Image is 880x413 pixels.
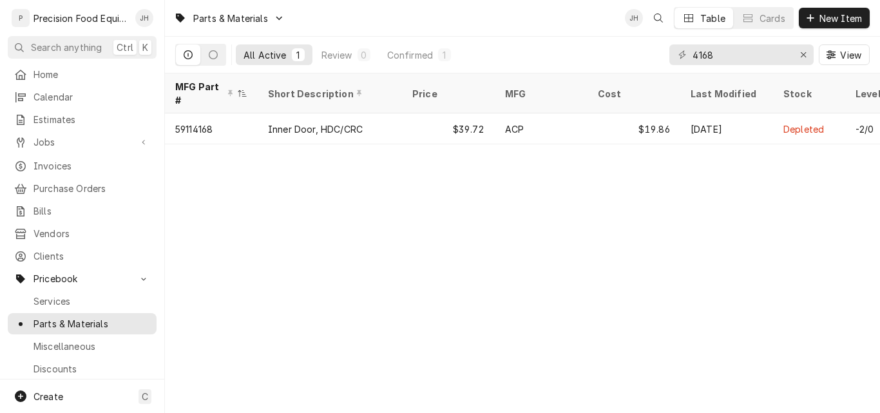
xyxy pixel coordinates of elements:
span: Jobs [33,135,131,149]
button: New Item [799,8,870,28]
button: View [819,44,870,65]
div: Precision Food Equipment LLC's Avatar [12,9,30,27]
a: Parts & Materials [8,313,157,334]
div: ACP [505,122,524,136]
div: Table [700,12,725,25]
span: Calendar [33,90,150,104]
span: Discounts [33,362,150,376]
div: Inner Door, HDC/CRC [268,122,363,136]
span: Estimates [33,113,150,126]
div: MFG [505,87,575,101]
span: C [142,390,148,403]
div: Cost [598,87,667,101]
div: Jason Hertel's Avatar [625,9,643,27]
div: -2/0 [856,122,874,136]
a: Calendar [8,86,157,108]
div: JH [135,9,153,27]
span: Ctrl [117,41,133,54]
a: Vendors [8,223,157,244]
a: Go to Parts & Materials [169,8,290,29]
div: 59114168 [175,122,213,136]
span: Create [33,391,63,402]
a: Home [8,64,157,85]
span: Parts & Materials [193,12,268,25]
div: Jason Hertel's Avatar [135,9,153,27]
a: Clients [8,245,157,267]
span: Clients [33,249,150,263]
span: Purchase Orders [33,182,150,195]
div: Last Modified [691,87,760,101]
a: Discounts [8,358,157,379]
div: Short Description [268,87,389,101]
a: Purchase Orders [8,178,157,199]
div: Review [321,48,352,62]
span: Vendors [33,227,150,240]
span: Pricebook [33,272,131,285]
a: Bills [8,200,157,222]
span: Search anything [31,41,102,54]
div: Price [412,87,482,101]
a: Go to Jobs [8,131,157,153]
a: Invoices [8,155,157,177]
div: Precision Food Equipment LLC [33,12,128,25]
span: Home [33,68,150,81]
button: Open search [648,8,669,28]
button: Erase input [793,44,814,65]
a: Miscellaneous [8,336,157,357]
div: Cards [760,12,785,25]
span: Invoices [33,159,150,173]
a: Services [8,291,157,312]
div: MFG Part # [175,80,234,107]
span: New Item [817,12,865,25]
div: 0 [360,48,368,62]
div: Stock [783,87,832,101]
div: [DATE] [680,113,773,144]
div: Depleted [783,122,824,136]
span: Miscellaneous [33,340,150,353]
input: Keyword search [693,44,789,65]
span: Parts & Materials [33,317,150,331]
span: Services [33,294,150,308]
span: K [142,41,148,54]
button: Search anythingCtrlK [8,36,157,59]
a: Go to Pricebook [8,268,157,289]
span: Bills [33,204,150,218]
div: Confirmed [387,48,433,62]
div: 1 [441,48,448,62]
div: All Active [244,48,287,62]
div: $19.86 [588,113,680,144]
div: 1 [294,48,302,62]
div: $39.72 [402,113,495,144]
a: Estimates [8,109,157,130]
span: View [837,48,864,62]
div: JH [625,9,643,27]
div: P [12,9,30,27]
